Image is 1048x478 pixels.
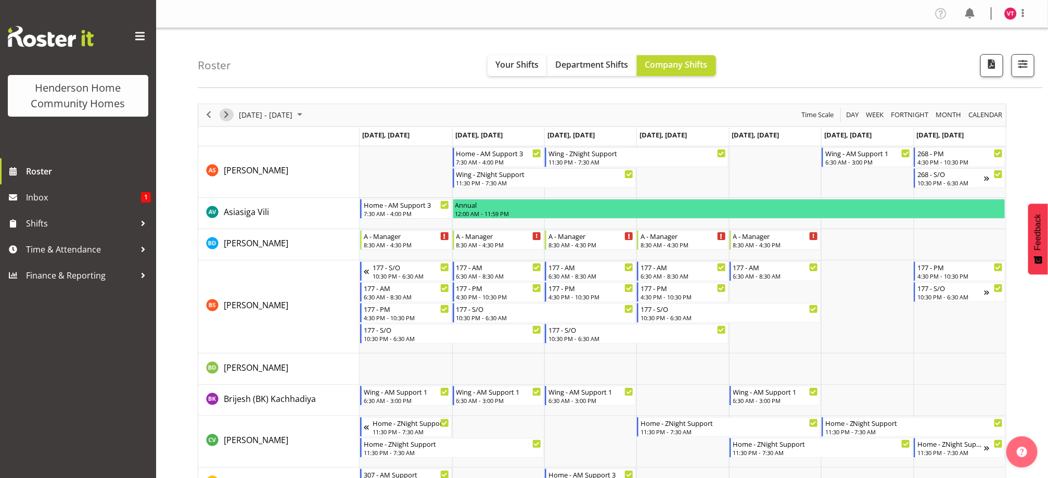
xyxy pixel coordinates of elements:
button: Your Shifts [488,55,547,76]
div: 177 - PM [456,283,541,293]
div: 8:30 AM - 4:30 PM [456,241,541,249]
div: 177 - S/O [548,324,726,335]
div: 10:30 PM - 6:30 AM [364,334,541,343]
div: Billie Sothern"s event - 177 - PM Begin From Tuesday, September 30, 2025 at 4:30:00 PM GMT+13:00 ... [453,282,544,302]
div: Sep 29 - Oct 05, 2025 [235,104,309,126]
span: Shifts [26,216,135,231]
div: Billie Sothern"s event - 177 - S/O Begin From Thursday, October 2, 2025 at 10:30:00 PM GMT+13:00 ... [637,303,821,323]
td: Billie-Rose Dunlop resource [198,354,360,385]
div: 4:30 PM - 10:30 PM [917,272,1002,280]
div: Arshdeep Singh"s event - Home - AM Support 3 Begin From Tuesday, September 30, 2025 at 7:30:00 AM... [453,147,544,167]
a: [PERSON_NAME] [224,434,288,446]
button: Company Shifts [637,55,716,76]
div: Billie Sothern"s event - 177 - AM Begin From Wednesday, October 1, 2025 at 6:30:00 AM GMT+13:00 E... [545,261,636,281]
div: 8:30 AM - 4:30 PM [733,241,818,249]
td: Asiasiga Vili resource [198,198,360,229]
span: [DATE], [DATE] [362,130,410,140]
div: 7:30 AM - 4:00 PM [456,158,541,166]
div: 6:30 AM - 3:00 PM [733,396,818,405]
span: Week [865,108,885,121]
button: Download a PDF of the roster according to the set date range. [980,54,1003,77]
div: previous period [200,104,218,126]
div: Home - ZNight Support [733,438,911,449]
div: Wing - AM Support 1 [364,386,449,397]
span: [DATE], [DATE] [824,130,872,140]
div: 12:00 AM - 11:59 PM [455,209,1003,218]
div: Cheenee Vargas"s event - Home - ZNight Support Begin From Monday, September 29, 2025 at 11:30:00 ... [360,438,544,458]
div: 4:30 PM - 10:30 PM [641,293,725,301]
div: Billie Sothern"s event - 177 - PM Begin From Monday, September 29, 2025 at 4:30:00 PM GMT+13:00 E... [360,303,451,323]
button: Fortnight [889,108,930,121]
div: 6:30 AM - 8:30 AM [733,272,818,280]
div: Brijesh (BK) Kachhadiya"s event - Wing - AM Support 1 Begin From Wednesday, October 1, 2025 at 6:... [545,386,636,406]
div: 177 - AM [641,262,725,272]
div: 11:30 PM - 7:30 AM [373,427,449,436]
span: Brijesh (BK) Kachhadiya [224,393,316,405]
td: Cheenee Vargas resource [198,416,360,468]
span: Time Scale [800,108,835,121]
div: Cheenee Vargas"s event - Home - ZNight Support Begin From Saturday, October 4, 2025 at 11:30:00 P... [822,417,1005,437]
span: [DATE], [DATE] [917,130,964,140]
a: [PERSON_NAME] [224,361,288,374]
div: Wing - AM Support 1 [456,386,541,397]
img: vanessa-thornley8527.jpg [1004,7,1017,20]
div: Cheenee Vargas"s event - Home - ZNight Support Begin From Thursday, October 2, 2025 at 11:30:00 P... [637,417,821,437]
span: calendar [967,108,1003,121]
div: Home - ZNight Support [825,418,1003,428]
div: 177 - PM [364,304,449,314]
button: Filter Shifts [1012,54,1034,77]
div: A - Manager [641,231,725,241]
div: 11:30 PM - 7:30 AM [548,158,726,166]
div: 177 - S/O [641,304,818,314]
div: 6:30 AM - 8:30 AM [364,293,449,301]
div: Arshdeep Singh"s event - Wing - ZNight Support Begin From Tuesday, September 30, 2025 at 11:30:00... [453,168,636,188]
div: 6:30 AM - 3:00 PM [364,396,449,405]
a: Brijesh (BK) Kachhadiya [224,393,316,405]
img: Rosterit website logo [8,26,94,47]
div: next period [218,104,235,126]
span: 1 [141,192,151,203]
div: 177 - AM [364,283,449,293]
div: Billie Sothern"s event - 177 - S/O Begin From Monday, September 29, 2025 at 10:30:00 PM GMT+13:00... [360,324,544,344]
div: 4:30 PM - 10:30 PM [548,293,633,301]
a: [PERSON_NAME] [224,299,288,311]
div: Wing - AM Support 1 [733,386,818,397]
div: Cheenee Vargas"s event - Home - ZNight Support Begin From Sunday, October 5, 2025 at 11:30:00 PM ... [914,438,1005,458]
span: [DATE], [DATE] [455,130,503,140]
div: Brijesh (BK) Kachhadiya"s event - Wing - AM Support 1 Begin From Friday, October 3, 2025 at 6:30:... [730,386,821,406]
div: A - Manager [548,231,633,241]
span: Inbox [26,190,141,205]
div: 10:30 PM - 6:30 AM [548,334,726,343]
div: 6:30 AM - 8:30 AM [641,272,725,280]
div: Billie Sothern"s event - 177 - S/O Begin From Tuesday, September 30, 2025 at 10:30:00 PM GMT+13:0... [453,303,636,323]
span: [PERSON_NAME] [224,237,288,249]
div: Barbara Dunlop"s event - A - Manager Begin From Wednesday, October 1, 2025 at 8:30:00 AM GMT+13:0... [545,230,636,250]
div: 268 - S/O [917,169,984,179]
span: Month [935,108,962,121]
span: Company Shifts [645,59,708,70]
div: Billie Sothern"s event - 177 - PM Begin From Thursday, October 2, 2025 at 4:30:00 PM GMT+13:00 En... [637,282,728,302]
div: Barbara Dunlop"s event - A - Manager Begin From Tuesday, September 30, 2025 at 8:30:00 AM GMT+13:... [453,230,544,250]
span: [PERSON_NAME] [224,165,288,176]
div: Wing - ZNight Support [456,169,634,179]
div: Home - AM Support 3 [456,148,541,158]
div: Billie Sothern"s event - 177 - PM Begin From Sunday, October 5, 2025 at 4:30:00 PM GMT+13:00 Ends... [914,261,1005,281]
span: Time & Attendance [26,242,135,257]
div: Billie Sothern"s event - 177 - AM Begin From Thursday, October 2, 2025 at 6:30:00 AM GMT+13:00 En... [637,261,728,281]
div: 11:30 PM - 7:30 AM [456,179,634,187]
div: Home - ZNight Support [641,418,818,428]
div: 268 - PM [917,148,1002,158]
div: A - Manager [733,231,818,241]
div: 11:30 PM - 7:30 AM [825,427,1003,436]
div: 10:30 PM - 6:30 AM [373,272,449,280]
td: Barbara Dunlop resource [198,229,360,260]
h4: Roster [198,59,231,71]
div: 10:30 PM - 6:30 AM [917,179,984,187]
div: 177 - S/O [917,283,984,293]
div: 8:30 AM - 4:30 PM [548,241,633,249]
div: Annual [455,199,1003,210]
td: Arshdeep Singh resource [198,146,360,198]
a: Asiasiga Vili [224,206,269,218]
div: Cheenee Vargas"s event - Home - ZNight Support Begin From Friday, October 3, 2025 at 11:30:00 PM ... [730,438,913,458]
